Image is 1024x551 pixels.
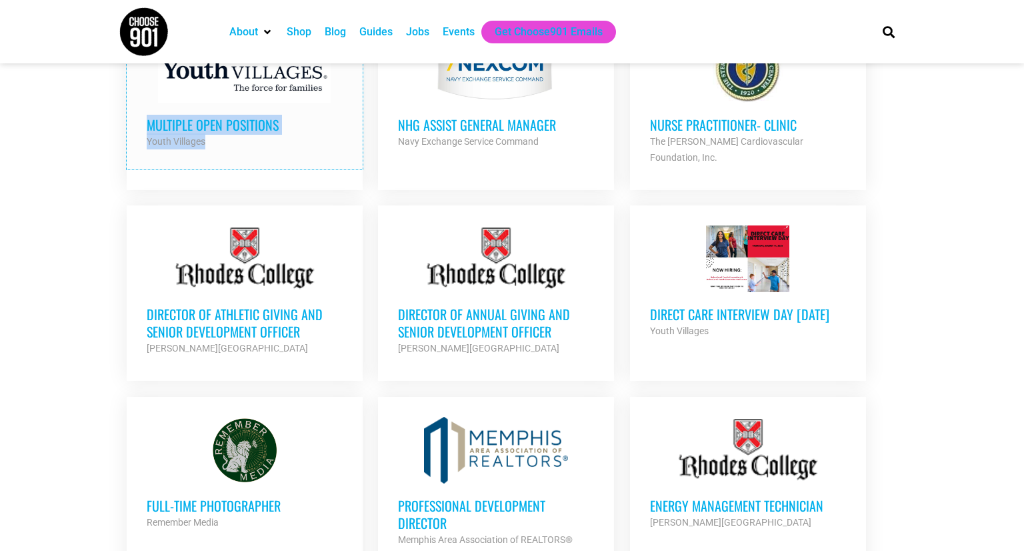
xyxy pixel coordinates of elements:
[878,21,900,43] div: Search
[127,397,363,550] a: Full-Time Photographer Remember Media
[443,24,475,40] a: Events
[398,136,539,147] strong: Navy Exchange Service Command
[398,497,594,532] h3: Professional Development Director
[650,136,803,163] strong: The [PERSON_NAME] Cardiovascular Foundation, Inc.
[630,16,866,185] a: Nurse Practitioner- Clinic The [PERSON_NAME] Cardiovascular Foundation, Inc.
[287,24,311,40] a: Shop
[127,16,363,169] a: Multiple Open Positions Youth Villages
[398,534,573,545] strong: Memphis Area Association of REALTORS®
[650,517,811,528] strong: [PERSON_NAME][GEOGRAPHIC_DATA]
[147,116,343,133] h3: Multiple Open Positions
[398,306,594,340] h3: Director of Annual Giving and Senior Development Officer
[223,21,280,43] div: About
[495,24,603,40] a: Get Choose901 Emails
[147,136,205,147] strong: Youth Villages
[630,397,866,550] a: Energy Management Technician [PERSON_NAME][GEOGRAPHIC_DATA]
[378,205,614,376] a: Director of Annual Giving and Senior Development Officer [PERSON_NAME][GEOGRAPHIC_DATA]
[398,343,559,354] strong: [PERSON_NAME][GEOGRAPHIC_DATA]
[650,306,846,323] h3: Direct Care Interview Day [DATE]
[650,326,709,336] strong: Youth Villages
[406,24,429,40] a: Jobs
[359,24,393,40] a: Guides
[147,497,343,514] h3: Full-Time Photographer
[223,21,860,43] nav: Main nav
[147,517,219,528] strong: Remember Media
[127,205,363,376] a: Director of Athletic Giving and Senior Development Officer [PERSON_NAME][GEOGRAPHIC_DATA]
[147,343,308,354] strong: [PERSON_NAME][GEOGRAPHIC_DATA]
[378,16,614,169] a: NHG ASSIST GENERAL MANAGER Navy Exchange Service Command
[650,116,846,133] h3: Nurse Practitioner- Clinic
[147,306,343,340] h3: Director of Athletic Giving and Senior Development Officer
[650,497,846,514] h3: Energy Management Technician
[630,205,866,359] a: Direct Care Interview Day [DATE] Youth Villages
[229,24,258,40] a: About
[325,24,346,40] a: Blog
[398,116,594,133] h3: NHG ASSIST GENERAL MANAGER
